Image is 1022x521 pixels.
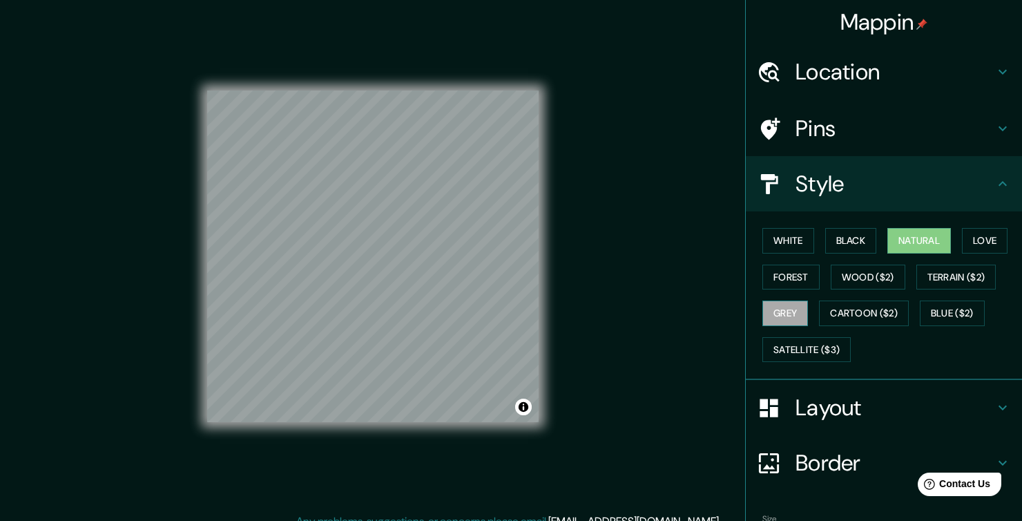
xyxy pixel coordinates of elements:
button: Toggle attribution [515,399,532,415]
h4: Border [796,449,994,477]
button: Forest [762,265,820,290]
button: White [762,228,814,254]
canvas: Map [207,91,539,422]
button: Grey [762,301,808,326]
h4: Layout [796,394,994,421]
button: Natural [887,228,951,254]
div: Pins [746,101,1022,156]
h4: Location [796,58,994,86]
h4: Style [796,170,994,198]
div: Border [746,435,1022,491]
button: Wood ($2) [831,265,905,290]
button: Satellite ($3) [762,337,851,363]
button: Cartoon ($2) [819,301,909,326]
h4: Mappin [840,8,928,36]
div: Layout [746,380,1022,435]
iframe: Help widget launcher [899,467,1007,506]
button: Terrain ($2) [916,265,996,290]
div: Style [746,156,1022,211]
h4: Pins [796,115,994,142]
img: pin-icon.png [916,19,927,30]
div: Location [746,44,1022,100]
button: Blue ($2) [920,301,985,326]
button: Love [962,228,1007,254]
button: Black [825,228,877,254]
